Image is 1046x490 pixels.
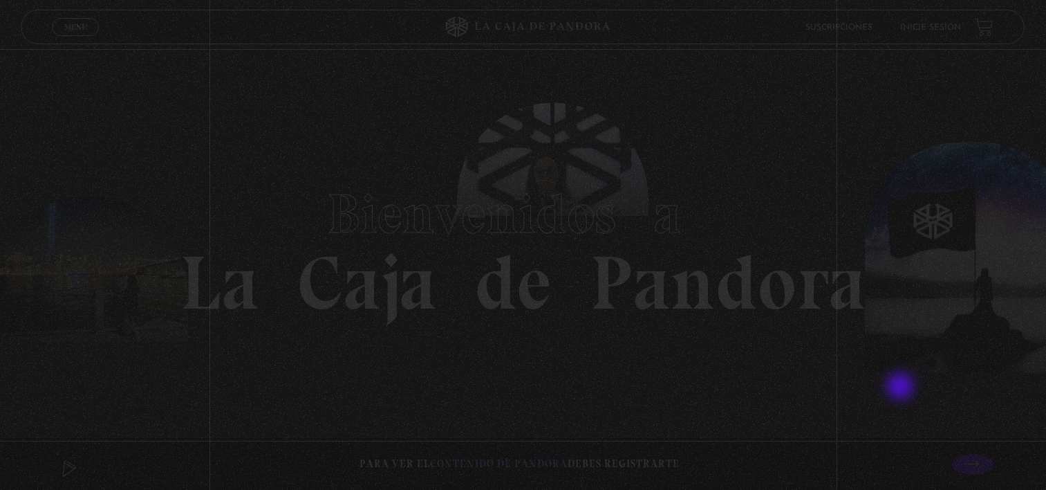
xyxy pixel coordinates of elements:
span: Cerrar [60,35,93,44]
p: Para ver el debes registrarte [359,455,680,473]
span: Bienvenidos a [327,181,720,247]
a: Suscripciones [805,24,872,32]
h1: La Caja de Pandora [180,169,866,321]
a: View your shopping cart [975,18,993,37]
span: Menu [64,23,87,31]
span: contenido de Pandora [430,457,568,470]
a: Inicie sesión [900,24,961,32]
